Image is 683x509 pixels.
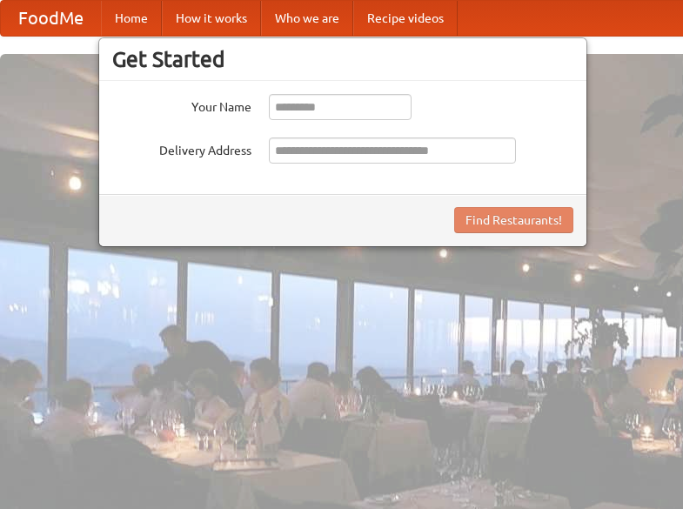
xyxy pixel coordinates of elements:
[454,207,573,233] button: Find Restaurants!
[162,1,261,36] a: How it works
[112,137,251,159] label: Delivery Address
[101,1,162,36] a: Home
[112,94,251,116] label: Your Name
[112,46,573,72] h3: Get Started
[353,1,458,36] a: Recipe videos
[1,1,101,36] a: FoodMe
[261,1,353,36] a: Who we are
